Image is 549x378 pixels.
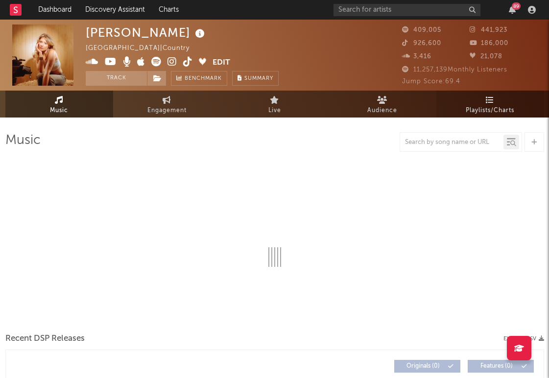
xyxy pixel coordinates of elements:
[402,27,441,33] span: 409,005
[329,91,436,118] a: Audience
[221,91,329,118] a: Live
[5,91,113,118] a: Music
[436,91,544,118] a: Playlists/Charts
[512,2,521,10] div: 89
[113,91,221,118] a: Engagement
[213,57,230,69] button: Edit
[50,105,68,117] span: Music
[474,363,519,369] span: Features ( 0 )
[185,73,222,85] span: Benchmark
[402,67,507,73] span: 11,257,139 Monthly Listeners
[86,71,147,86] button: Track
[509,6,516,14] button: 89
[86,43,201,54] div: [GEOGRAPHIC_DATA] | Country
[394,360,460,373] button: Originals(0)
[470,27,507,33] span: 441,923
[402,53,431,60] span: 3,416
[466,105,514,117] span: Playlists/Charts
[400,139,503,146] input: Search by song name or URL
[86,24,207,41] div: [PERSON_NAME]
[5,333,85,345] span: Recent DSP Releases
[402,40,441,47] span: 926,600
[334,4,480,16] input: Search for artists
[503,336,544,342] button: Export CSV
[402,78,460,85] span: Jump Score: 69.4
[268,105,281,117] span: Live
[470,53,502,60] span: 21,078
[171,71,227,86] a: Benchmark
[367,105,397,117] span: Audience
[244,76,273,81] span: Summary
[468,360,534,373] button: Features(0)
[401,363,446,369] span: Originals ( 0 )
[232,71,279,86] button: Summary
[147,105,187,117] span: Engagement
[470,40,508,47] span: 186,000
